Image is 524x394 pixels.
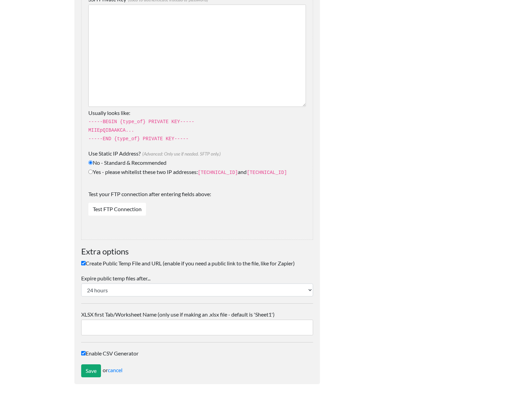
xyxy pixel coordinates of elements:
input: Enable CSV Generator [81,351,86,355]
iframe: Drift Widget Chat Window [383,159,520,364]
input: No - Standard & Recommended [88,160,93,165]
input: Yes - please whitelist these two IP addresses:[TECHNICAL_ID]and[TECHNICAL_ID] [88,170,93,174]
h4: Extra options [81,247,313,257]
iframe: Drift Widget Chat Controller [490,360,516,386]
span: (Advanced: Only use if needed. SFTP only.) [141,151,221,157]
p: Usually looks like: [88,109,306,143]
label: XLSX first Tab/Worksheet Name (only use if making an .xlsx file - default is 'Sheet1') [81,310,313,319]
code: [TECHNICAL_ID] [247,170,287,175]
input: Create Public Temp File and URL (enable if you need a public link to the file, like for Zapier) [81,261,86,265]
label: Enable CSV Generator [81,349,313,357]
label: No - Standard & Recommended [88,159,306,167]
label: Expire public temp files after... [81,274,313,282]
label: Yes - please whitelist these two IP addresses: and [88,168,306,176]
code: [TECHNICAL_ID] [198,170,238,175]
label: Test your FTP connection after entering fields above: [88,190,306,202]
a: Test FTP Connection [88,203,146,216]
a: cancel [108,367,122,373]
label: Create Public Temp File and URL (enable if you need a public link to the file, like for Zapier) [81,259,313,267]
div: or [81,364,313,377]
input: Save [81,364,101,377]
code: -----BEGIN {type_of} PRIVATE KEY----- MIIEpQIBAAKCA... -----END {type_of} PRIVATE KEY----- [88,119,194,142]
label: Use Static IP Address? [88,149,306,158]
